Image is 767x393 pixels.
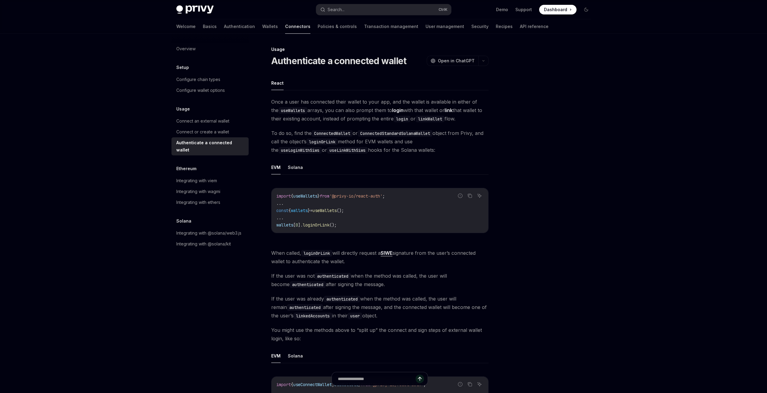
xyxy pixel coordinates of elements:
h1: Authenticate a connected wallet [271,55,407,66]
div: Authenticate a connected wallet [176,139,245,154]
div: Usage [271,46,489,52]
code: ConnectedWallet [312,130,353,137]
code: useLinkWithSiws [327,147,368,154]
a: Configure chain types [171,74,249,85]
a: Policies & controls [318,19,357,34]
span: Once a user has connected their wallet to your app, and the wallet is available in either of the ... [271,98,489,123]
span: { [291,193,293,199]
span: { [288,208,291,213]
span: (); [329,222,337,228]
a: Basics [203,19,217,34]
button: Search...CtrlK [316,4,451,15]
strong: login [392,107,404,113]
code: authenticated [290,281,326,288]
h5: Usage [176,105,190,113]
a: SIWE [381,250,392,256]
code: login [394,116,410,122]
button: Open in ChatGPT [427,56,478,66]
span: ; [382,193,385,199]
span: = [310,208,313,213]
a: Transaction management [364,19,418,34]
div: Integrating with viem [176,177,217,184]
span: const [276,208,288,213]
span: You might use the methods above to “split up” the connect and sign steps of external wallet login... [271,326,489,343]
a: Integrating with @solana/kit [171,239,249,249]
a: API reference [520,19,549,34]
h5: Setup [176,64,189,71]
span: loginOrLink [303,222,329,228]
span: [ [293,222,296,228]
span: To do so, find the or object from Privy, and call the object’s method for EVM wallets and use the... [271,129,489,154]
span: useWallets [313,208,337,213]
code: authenticated [324,296,360,302]
div: Connect or create a wallet [176,128,229,136]
button: Solana [288,349,303,363]
code: linkedAccounts [294,313,332,319]
code: authenticated [315,273,351,279]
span: If the user was not when the method was called, the user will become after signing the message. [271,272,489,289]
span: Dashboard [544,7,567,13]
span: '@privy-io/react-auth' [329,193,382,199]
button: Solana [288,160,303,174]
code: useWallets [278,107,307,114]
a: Recipes [496,19,513,34]
code: loginOrLink [306,139,338,145]
button: React [271,76,284,90]
h5: Solana [176,217,191,225]
div: Integrating with wagmi [176,188,220,195]
a: Support [515,7,532,13]
h5: Ethereum [176,165,196,172]
span: ... [276,201,284,206]
a: Connect an external wallet [171,116,249,126]
span: ]. [298,222,303,228]
a: Integrating with @solana/web3.js [171,228,249,239]
code: loginOrLink [301,250,332,257]
span: wallets [291,208,308,213]
a: Configure wallet options [171,85,249,96]
div: Search... [328,6,344,13]
a: Authentication [224,19,255,34]
strong: link [445,107,453,113]
div: Integrating with @solana/kit [176,240,231,248]
span: When called, will directly request a signature from the user’s connected wallet to authenticate t... [271,249,489,266]
a: Integrating with wagmi [171,186,249,197]
span: If the user was already when the method was called, the user will remain after signing the messag... [271,295,489,320]
span: } [317,193,320,199]
span: from [320,193,329,199]
button: EVM [271,349,281,363]
code: user [348,313,362,319]
code: ConnectedStandardSolanaWallet [358,130,432,137]
div: Integrating with ethers [176,199,220,206]
a: Connect or create a wallet [171,126,249,137]
span: Ctrl K [439,7,448,12]
div: Connect an external wallet [176,117,229,125]
button: Send message [416,375,424,383]
div: Overview [176,45,196,52]
button: Report incorrect code [456,192,464,200]
span: useWallets [293,193,317,199]
a: Integrating with ethers [171,197,249,208]
button: Copy the contents from the code block [466,192,474,200]
span: import [276,193,291,199]
a: Demo [496,7,508,13]
div: Integrating with @solana/web3.js [176,229,241,237]
a: Dashboard [539,5,577,14]
a: Security [471,19,489,34]
code: useLoginWithSiws [278,147,322,154]
a: User management [426,19,464,34]
span: ... [276,215,284,220]
code: authenticated [287,304,323,311]
button: Toggle dark mode [581,5,591,14]
div: Configure chain types [176,76,220,83]
span: (); [337,208,344,213]
span: wallets [276,222,293,228]
a: Connectors [285,19,310,34]
span: } [308,208,310,213]
img: dark logo [176,5,214,14]
a: Welcome [176,19,196,34]
button: EVM [271,160,281,174]
span: Open in ChatGPT [438,58,475,64]
a: Wallets [262,19,278,34]
button: Ask AI [476,192,483,200]
a: Overview [171,43,249,54]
